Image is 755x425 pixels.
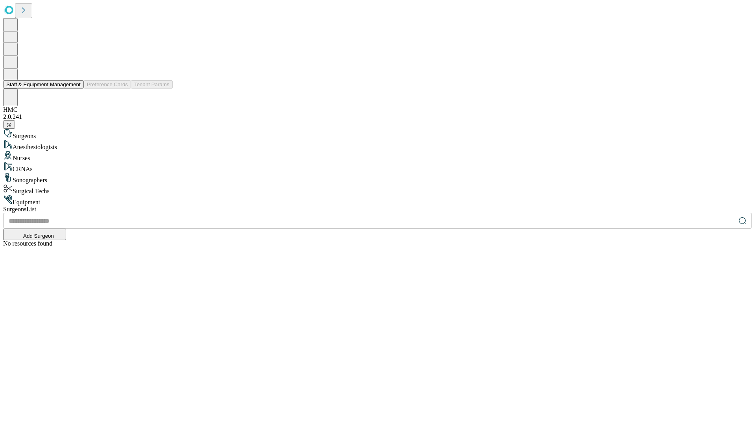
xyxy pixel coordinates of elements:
[3,240,752,247] div: No resources found
[6,122,12,128] span: @
[3,173,752,184] div: Sonographers
[3,140,752,151] div: Anesthesiologists
[3,162,752,173] div: CRNAs
[3,113,752,120] div: 2.0.241
[3,129,752,140] div: Surgeons
[3,106,752,113] div: HMC
[3,195,752,206] div: Equipment
[3,184,752,195] div: Surgical Techs
[3,80,84,89] button: Staff & Equipment Management
[131,80,173,89] button: Tenant Params
[23,233,54,239] span: Add Surgeon
[3,206,752,213] div: Surgeons List
[3,229,66,240] button: Add Surgeon
[3,120,15,129] button: @
[84,80,131,89] button: Preference Cards
[3,151,752,162] div: Nurses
